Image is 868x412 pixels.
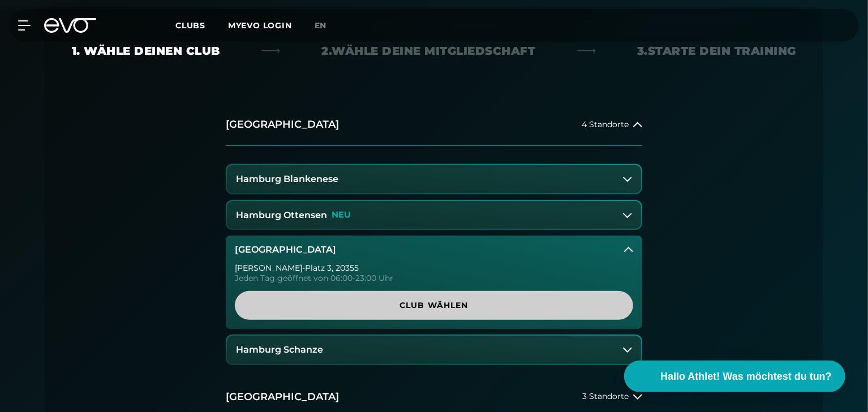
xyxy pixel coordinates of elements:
[227,201,641,229] button: Hamburg OttensenNEU
[226,104,642,146] button: [GEOGRAPHIC_DATA]4 Standorte
[227,165,641,193] button: Hamburg Blankenese
[315,19,341,32] a: en
[236,210,327,220] h3: Hamburg Ottensen
[235,245,336,255] h3: [GEOGRAPHIC_DATA]
[226,236,642,264] button: [GEOGRAPHIC_DATA]
[332,210,351,220] p: NEU
[235,274,633,282] div: Jeden Tag geöffnet von 06:00-23:00 Uhr
[228,20,292,31] a: MYEVO LOGIN
[227,336,641,364] button: Hamburg Schanze
[262,300,606,311] span: Club wählen
[637,43,796,59] div: 3. Starte dein Training
[322,43,536,59] div: 2. Wähle deine Mitgliedschaft
[235,264,633,272] div: [PERSON_NAME]-Platz 3 , 20355
[624,361,845,392] button: Hallo Athlet! Was möchtest du tun?
[582,120,629,129] span: 4 Standorte
[235,291,633,320] a: Club wählen
[660,369,832,384] span: Hallo Athlet! Was möchtest du tun?
[315,20,327,31] span: en
[236,345,323,355] h3: Hamburg Schanze
[175,20,228,31] a: Clubs
[226,390,339,404] h2: [GEOGRAPHIC_DATA]
[236,174,338,184] h3: Hamburg Blankenese
[582,392,629,401] span: 3 Standorte
[72,43,220,59] div: 1. Wähle deinen Club
[226,118,339,132] h2: [GEOGRAPHIC_DATA]
[175,20,205,31] span: Clubs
